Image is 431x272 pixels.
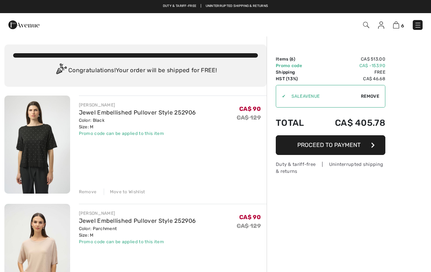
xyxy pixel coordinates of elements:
s: CA$ 129 [237,222,261,229]
div: ✔ [276,93,286,100]
td: CA$ 513.00 [315,56,385,62]
a: Jewel Embellished Pullover Style 252906 [79,109,196,116]
div: Promo code can be applied to this item [79,130,196,137]
img: 1ère Avenue [8,18,39,32]
img: My Info [378,22,384,29]
div: Promo code can be applied to this item [79,238,196,245]
td: Promo code [276,62,315,69]
span: CA$ 90 [239,214,261,221]
img: Shopping Bag [393,22,399,28]
td: Free [315,69,385,75]
div: Move to Wishlist [104,189,145,195]
span: 6 [291,57,294,62]
td: Items ( ) [276,56,315,62]
td: Total [276,110,315,135]
td: CA$ 46.68 [315,75,385,82]
img: Menu [414,22,422,29]
div: [PERSON_NAME] [79,210,196,217]
a: 1ère Avenue [8,21,39,28]
div: Duty & tariff-free | Uninterrupted shipping & returns [276,161,385,175]
td: Shipping [276,69,315,75]
button: Proceed to Payment [276,135,385,155]
img: Search [363,22,369,28]
div: Color: Parchment Size: M [79,225,196,238]
td: CA$ -153.90 [315,62,385,69]
td: HST (13%) [276,75,315,82]
div: Remove [79,189,97,195]
a: 6 [393,20,404,29]
span: CA$ 90 [239,105,261,112]
span: Proceed to Payment [297,141,361,148]
div: Color: Black Size: M [79,117,196,130]
div: [PERSON_NAME] [79,102,196,108]
s: CA$ 129 [237,114,261,121]
td: CA$ 405.78 [315,110,385,135]
img: Jewel Embellished Pullover Style 252906 [4,96,70,194]
span: 6 [401,23,404,28]
a: Jewel Embellished Pullover Style 252906 [79,217,196,224]
span: Remove [361,93,379,100]
img: Congratulation2.svg [54,63,68,78]
input: Promo code [286,85,361,107]
div: Congratulations! Your order will be shipped for FREE! [13,63,258,78]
